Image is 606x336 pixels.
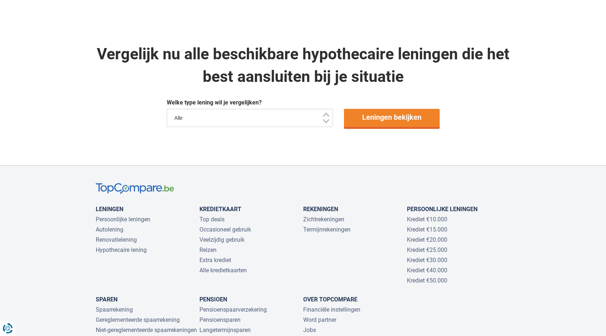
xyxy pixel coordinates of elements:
a: Pensioen [199,296,227,303]
div: Welke type lening wil je vergelijken? [167,99,440,107]
a: Renovatielening [96,236,137,243]
a: Persoonlijke leningen [407,206,478,213]
a: Over TopCompare [303,296,357,303]
div: Vergelijk nu alle beschikbare hypothecaire leningen die het best aansluiten bij je situatie [96,43,511,88]
a: Langetermijnsparen [199,327,251,333]
a: Pensioenspaarverzekering [199,306,267,313]
a: Word partner [303,316,336,323]
a: Krediet €50.000 [407,277,447,284]
a: Hypothecaire lening [96,246,147,253]
a: Jobs [303,327,316,333]
a: Zichtrekeningen [303,216,344,223]
a: Leningen [96,206,123,213]
a: Kredietkaart [199,206,241,213]
a: Pensioensparen [199,316,241,323]
a: Alle kredietkaarten [199,267,247,274]
a: Occasioneel gebruik [199,226,251,233]
a: Krediet €20.000 [407,236,447,243]
a: Leningen bekijken [344,109,440,127]
a: Krediet €15.000 [407,226,447,233]
a: Niet-gereglementeerde spaarrekeningen [96,327,197,333]
a: Financiële instellingen [303,306,360,313]
a: Autolening [96,226,123,233]
a: Rekeningen [303,206,338,213]
a: Gereglementeerde spaarrekening [96,316,180,323]
a: Extra krediet [199,257,231,264]
a: Persoonlijke leningen [96,216,150,223]
a: Krediet €10.000 [407,216,447,223]
a: Termijnrekeningen [303,226,350,233]
a: Sparen [96,296,118,303]
a: Top deals [199,216,225,223]
img: TopCompare [96,183,174,194]
a: Reizen [199,246,217,253]
a: Veelzijdig gebruik [199,236,245,243]
a: Krediet €25.000 [407,246,447,253]
a: Krediet €40.000 [407,267,447,274]
a: Spaarrekening [96,306,133,313]
a: Krediet €30.000 [407,257,447,264]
